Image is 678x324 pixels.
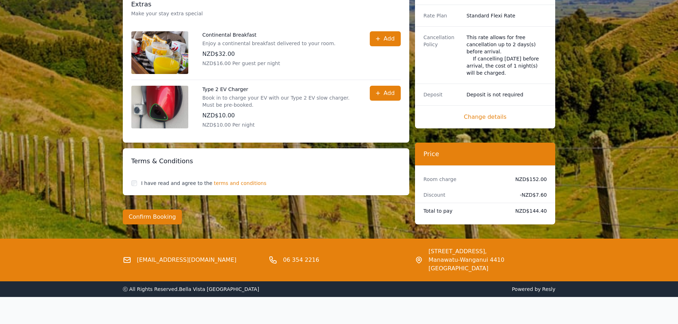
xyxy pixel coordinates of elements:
[429,256,556,273] span: Manawatu-Wanganui 4410 [GEOGRAPHIC_DATA]
[203,60,336,67] p: NZD$16.00 Per guest per night
[203,121,356,128] p: NZD$10.00 Per night
[203,86,356,93] p: Type 2 EV Charger
[203,94,356,108] p: Book in to charge your EV with our Type 2 EV slow charger. Must be pre-booked.
[424,113,547,121] span: Change details
[384,34,395,43] span: Add
[467,34,547,76] div: This rate allows for free cancellation up to 2 days(s) before arrival. If cancelling [DATE] befor...
[370,31,401,46] button: Add
[542,286,555,292] a: Resly
[510,191,547,198] dd: - NZD$7.60
[384,89,395,97] span: Add
[283,256,319,264] a: 06 354 2216
[424,12,461,19] dt: Rate Plan
[123,209,182,224] button: Confirm Booking
[131,86,188,128] img: Type 2 EV Charger
[424,150,547,158] h3: Price
[137,256,237,264] a: [EMAIL_ADDRESS][DOMAIN_NAME]
[510,176,547,183] dd: NZD$152.00
[424,207,504,214] dt: Total to pay
[467,91,547,98] dd: Deposit is not required
[510,207,547,214] dd: NZD$144.40
[467,12,547,19] dd: Standard Flexi Rate
[429,247,556,256] span: [STREET_ADDRESS],
[342,286,556,293] span: Powered by
[424,176,504,183] dt: Room charge
[141,180,212,186] label: I have read and agree to the
[123,286,259,292] span: ⓒ All Rights Reserved. Bella Vista [GEOGRAPHIC_DATA]
[424,191,504,198] dt: Discount
[424,91,461,98] dt: Deposit
[203,40,336,47] p: Enjoy a continental breakfast delivered to your room.
[131,157,401,165] h3: Terms & Conditions
[370,86,401,101] button: Add
[203,111,356,120] p: NZD$10.00
[203,31,336,38] p: Continental Breakfast
[214,180,267,187] span: terms and conditions
[424,34,461,76] dt: Cancellation Policy
[203,50,336,58] p: NZD$32.00
[131,31,188,74] img: Continental Breakfast
[131,10,401,17] p: Make your stay extra special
